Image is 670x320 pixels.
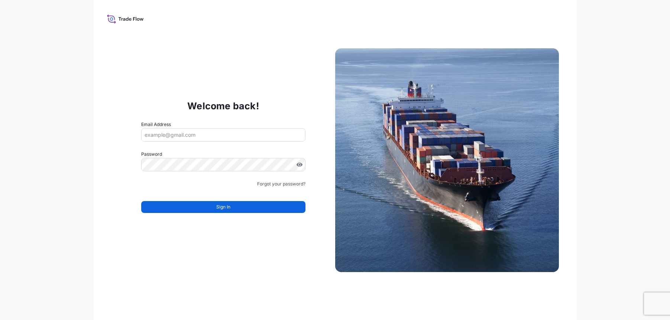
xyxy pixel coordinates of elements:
[297,162,302,168] button: Show password
[141,201,305,213] button: Sign In
[141,151,305,158] label: Password
[141,121,171,128] label: Email Address
[335,48,559,272] img: Ship illustration
[187,100,259,112] p: Welcome back!
[141,128,305,142] input: example@gmail.com
[257,180,305,188] a: Forgot your password?
[216,203,230,211] span: Sign In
